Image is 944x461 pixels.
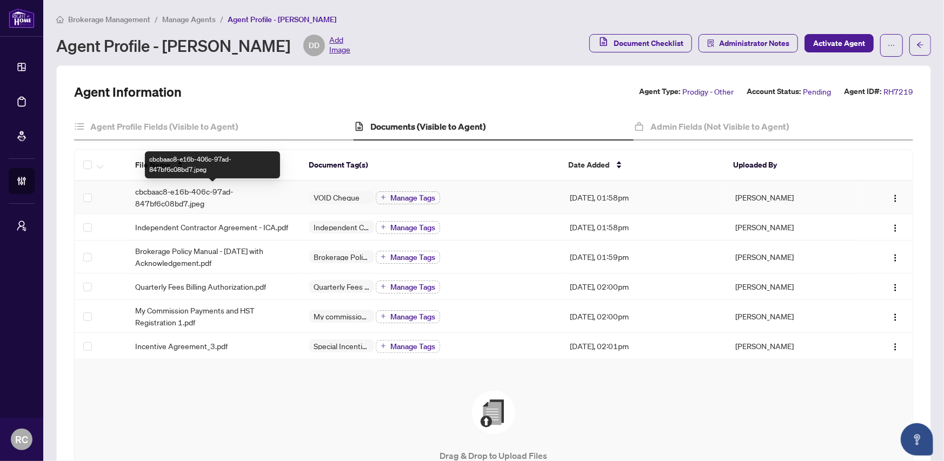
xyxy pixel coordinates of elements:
[376,280,440,293] button: Manage Tags
[699,34,798,52] button: Administrator Notes
[15,432,28,447] span: RC
[803,85,831,98] span: Pending
[727,300,857,333] td: [PERSON_NAME]
[560,150,724,181] th: Date Added
[887,218,904,236] button: Logo
[747,85,801,98] label: Account Status:
[228,15,336,24] span: Agent Profile - [PERSON_NAME]
[135,185,292,209] span: cbcbaac8-e16b-406c-97ad-847bf6c08bd7.jpeg
[127,150,300,181] th: File Name
[381,313,386,319] span: plus
[916,41,924,49] span: arrow-left
[220,13,223,25] li: /
[719,35,789,52] span: Administrator Notes
[390,343,435,350] span: Manage Tags
[135,159,170,171] span: File Name
[844,85,881,98] label: Agent ID#:
[68,15,150,24] span: Brokerage Management
[309,253,374,260] span: Brokerage Policy Manual
[390,194,435,202] span: Manage Tags
[707,39,715,47] span: solution
[472,391,515,434] img: File Upload
[887,189,904,206] button: Logo
[376,340,440,353] button: Manage Tags
[135,280,266,292] span: Quarterly Fees Billing Authorization.pdf
[901,423,933,456] button: Open asap
[887,278,904,295] button: Logo
[309,39,320,51] span: DD
[891,194,900,203] img: Logo
[56,16,64,23] span: home
[891,313,900,322] img: Logo
[568,159,609,171] span: Date Added
[135,304,292,328] span: My Commission Payments and HST Registration 1.pdf
[727,333,857,359] td: [PERSON_NAME]
[309,283,374,290] span: Quarterly Fees Billing
[390,224,435,231] span: Manage Tags
[887,337,904,355] button: Logo
[887,248,904,265] button: Logo
[883,85,913,98] span: RH7219
[561,214,726,240] td: [DATE], 01:58pm
[390,283,435,291] span: Manage Tags
[888,42,895,49] span: ellipsis
[614,35,683,52] span: Document Checklist
[724,150,854,181] th: Uploaded By
[381,343,386,349] span: plus
[381,224,386,230] span: plus
[561,300,726,333] td: [DATE], 02:00pm
[727,273,857,300] td: [PERSON_NAME]
[145,151,280,178] div: cbcbaac8-e16b-406c-97ad-847bf6c08bd7.jpeg
[891,283,900,292] img: Logo
[561,273,726,300] td: [DATE], 02:00pm
[16,221,27,231] span: user-switch
[309,312,374,320] span: My commission Payments & HST
[376,310,440,323] button: Manage Tags
[155,13,158,25] li: /
[887,308,904,325] button: Logo
[639,85,680,98] label: Agent Type:
[561,181,726,214] td: [DATE], 01:58pm
[309,223,374,231] span: Independent Contractor Agreement
[891,224,900,232] img: Logo
[891,253,900,262] img: Logo
[381,254,386,259] span: plus
[90,120,238,133] h4: Agent Profile Fields (Visible to Agent)
[891,343,900,351] img: Logo
[682,85,734,98] span: Prodigy - Other
[390,313,435,320] span: Manage Tags
[376,221,440,234] button: Manage Tags
[381,284,386,289] span: plus
[376,251,440,264] button: Manage Tags
[650,120,789,133] h4: Admin Fields (Not Visible to Agent)
[727,240,857,273] td: [PERSON_NAME]
[135,245,292,269] span: Brokerage Policy Manual - [DATE] with Acknowledgement.pdf
[9,8,35,28] img: logo
[74,83,182,101] h2: Agent Information
[56,35,350,56] div: Agent Profile - [PERSON_NAME]
[376,191,440,204] button: Manage Tags
[813,35,865,52] span: Activate Agent
[805,34,874,52] button: Activate Agent
[561,240,726,273] td: [DATE], 01:59pm
[162,15,216,24] span: Manage Agents
[329,35,350,56] span: Add Image
[309,342,374,350] span: Special Incentive Agreement
[727,214,857,240] td: [PERSON_NAME]
[135,340,228,352] span: Incentive Agreement_3.pdf
[309,193,364,201] span: VOID Cheque
[589,34,692,52] button: Document Checklist
[727,181,857,214] td: [PERSON_NAME]
[390,253,435,261] span: Manage Tags
[371,120,486,133] h4: Documents (Visible to Agent)
[300,150,560,181] th: Document Tag(s)
[381,195,386,200] span: plus
[561,333,726,359] td: [DATE], 02:01pm
[135,221,288,233] span: Independent Contractor Agreement - ICA.pdf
